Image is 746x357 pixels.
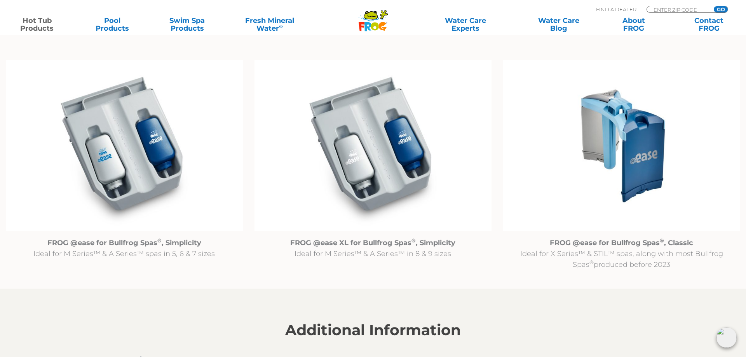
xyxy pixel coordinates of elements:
[158,17,216,32] a: Swim SpaProducts
[6,237,243,259] p: Ideal for M Series™ & A Series™ spas in 5, 6 & 7 sizes
[716,327,737,348] img: openIcon
[530,17,588,32] a: Water CareBlog
[233,17,306,32] a: Fresh MineralWater∞
[503,60,740,231] img: Untitled design (94)
[411,237,416,244] sup: ®
[254,60,492,231] img: @ease_Bullfrog_FROG @easeXL for Bullfrog Spas with Filter
[653,6,705,13] input: Zip Code Form
[8,17,66,32] a: Hot TubProducts
[47,239,201,247] strong: FROG @ease for Bullfrog Spas , Simplicity
[290,239,455,247] strong: FROG @ease XL for Bullfrog Spas , Simplicity
[157,237,162,244] sup: ®
[83,17,141,32] a: PoolProducts
[605,17,663,32] a: AboutFROG
[254,237,492,259] p: Ideal for M Series™ & A Series™ in 8 & 9 sizes
[6,60,243,231] img: @ease_Bullfrog_FROG @ease R180 for Bullfrog Spas with Filter
[714,6,728,12] input: GO
[134,322,612,339] h2: Additional Information
[503,237,740,270] p: Ideal for X Series™ & STIL™ spas, along with most Bullfrog Spas produced before 2023
[680,17,738,32] a: ContactFROG
[660,237,664,244] sup: ®
[279,23,283,29] sup: ∞
[418,17,512,32] a: Water CareExperts
[550,239,693,247] strong: FROG @ease for Bullfrog Spas , Classic
[596,6,636,13] p: Find A Dealer
[589,259,594,265] sup: ®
